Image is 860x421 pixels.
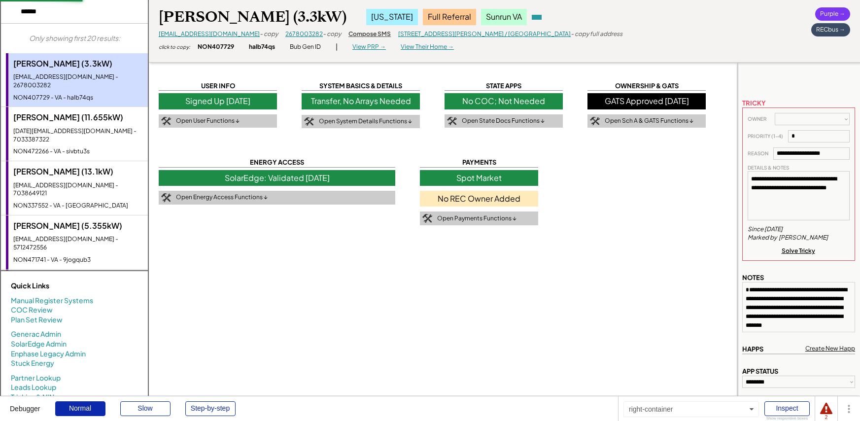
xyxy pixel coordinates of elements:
[445,81,563,91] div: STATE APPS
[29,34,120,43] div: Only showing first 20 results:
[13,127,143,144] div: [DATE][EMAIL_ADDRESS][DOMAIN_NAME] - 7033387322
[11,305,53,315] a: COC Review
[11,329,61,339] a: Generac Admin
[336,42,338,52] div: |
[748,133,783,140] div: PRIORITY (1-4)
[13,147,143,156] div: NON472266 - VA - sivbtu3s
[161,117,171,126] img: tool-icon.png
[323,30,341,38] div: - copy
[398,30,571,37] a: [STREET_ADDRESS][PERSON_NAME] / [GEOGRAPHIC_DATA]
[159,30,260,37] a: [EMAIL_ADDRESS][DOMAIN_NAME]
[811,23,850,36] div: RECbus →
[422,214,432,223] img: tool-icon.png
[11,383,56,392] a: Leads Lookup
[748,225,783,234] div: Since [DATE]
[748,116,770,122] div: OWNER
[623,401,759,417] div: right-container
[587,81,706,91] div: OWNERSHIP & GATS
[352,43,386,51] div: View PRP →
[285,30,323,37] a: 2678003282
[159,170,395,186] div: SolarEdge: Validated [DATE]
[764,401,810,416] div: Inspect
[11,296,93,306] a: Manual Register Systems
[10,396,40,412] div: Debugger
[120,401,171,416] div: Slow
[481,9,527,25] div: Sunrun VA
[782,247,816,255] div: Solve Tricky
[742,345,763,353] div: HAPPS
[815,7,850,21] div: Purple →
[805,345,855,353] div: Create New Happ
[159,7,346,27] div: [PERSON_NAME] (3.3kW)
[748,234,829,242] div: Marked by [PERSON_NAME]
[159,81,277,91] div: USER INFO
[302,81,420,91] div: SYSTEM BASICS & DETAILS
[587,93,706,109] div: GATS Approved [DATE]
[590,117,600,126] img: tool-icon.png
[13,94,143,102] div: NON407729 - VA - halb74qs
[13,202,143,210] div: NON337552 - VA - [GEOGRAPHIC_DATA]
[348,30,391,38] div: Compose SMS
[304,117,314,126] img: tool-icon.png
[13,58,143,69] div: [PERSON_NAME] (3.3kW)
[13,166,143,177] div: [PERSON_NAME] (13.1kW)
[13,112,143,123] div: [PERSON_NAME] (11.655kW)
[159,43,190,50] div: click to copy:
[571,30,622,38] div: - copy full address
[55,401,105,416] div: Normal
[748,165,789,171] div: DETAILS & NOTES
[445,93,563,109] div: No COC; Not Needed
[11,315,63,325] a: Plan Set Review
[764,417,810,421] div: Show responsive boxes
[11,392,58,402] a: Trickies & NINs
[420,158,538,167] div: PAYMENTS
[742,273,764,282] div: NOTES
[185,401,236,416] div: Step-by-step
[420,170,538,186] div: Spot Market
[11,373,61,383] a: Partner Lookup
[447,117,457,126] img: tool-icon.png
[13,235,143,252] div: [EMAIL_ADDRESS][DOMAIN_NAME] - 5712472556
[161,193,171,202] img: tool-icon.png
[13,73,143,90] div: [EMAIL_ADDRESS][DOMAIN_NAME] - 2678003282
[198,43,234,51] div: NON407729
[11,281,109,291] div: Quick Links
[319,117,412,126] div: Open System Details Functions ↓
[605,117,693,125] div: Open Sch A & GATS Functions ↓
[437,214,516,223] div: Open Payments Functions ↓
[13,181,143,198] div: [EMAIL_ADDRESS][DOMAIN_NAME] - 7038649121
[748,150,768,157] div: REASON
[11,339,67,349] a: SolarEdge Admin
[423,9,476,25] div: Full Referral
[260,30,278,38] div: - copy
[420,191,538,207] div: No REC Owner Added
[176,117,240,125] div: Open User Functions ↓
[249,43,275,51] div: halb74qs
[290,43,321,51] div: Bub Gen ID
[13,256,143,264] div: NON471741 - VA - 9jogqub3
[176,193,268,202] div: Open Energy Access Functions ↓
[401,43,454,51] div: View Their Home →
[742,99,766,107] div: TRICKY
[159,93,277,109] div: Signed Up [DATE]
[159,158,395,167] div: ENERGY ACCESS
[11,349,86,359] a: Enphase Legacy Admin
[11,358,54,368] a: Stuck Energy
[13,220,143,231] div: [PERSON_NAME] (5.355kW)
[742,367,778,376] div: APP STATUS
[820,415,832,420] div: 2
[366,9,418,25] div: [US_STATE]
[302,93,420,109] div: Transfer, No Arrays Needed
[462,117,545,125] div: Open State Docs Functions ↓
